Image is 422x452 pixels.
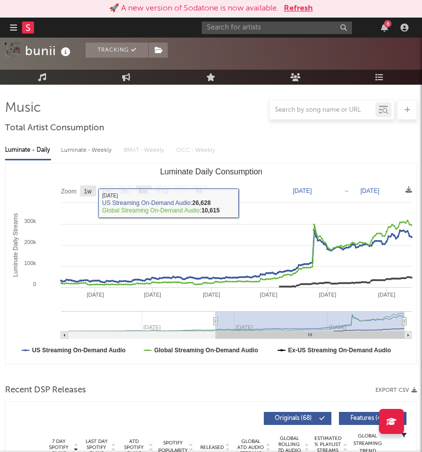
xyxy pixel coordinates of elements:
[203,292,220,298] text: [DATE]
[177,188,184,195] text: 1y
[339,412,406,425] button: Features(48)
[270,106,375,114] input: Search by song name or URL
[32,347,126,354] text: US Streaming On-Demand Audio
[319,292,336,298] text: [DATE]
[86,43,148,58] button: Tracking
[24,218,36,224] text: 300k
[5,142,51,159] div: Luminate - Daily
[61,188,77,195] text: Zoom
[144,292,161,298] text: [DATE]
[156,188,168,195] text: YTD
[87,292,104,298] text: [DATE]
[378,292,395,298] text: [DATE]
[160,167,263,176] text: Luminate Daily Consumption
[343,187,349,194] text: →
[345,415,391,421] span: Features ( 48 )
[375,387,417,393] button: Export CSV
[33,281,36,287] text: 0
[270,415,316,421] span: Originals ( 68 )
[195,188,202,195] text: All
[102,188,111,195] text: 1m
[200,444,224,450] span: Released
[12,213,19,277] text: Luminate Daily Streams
[284,3,313,15] button: Refresh
[5,384,86,396] span: Recent DSP Releases
[139,188,147,195] text: 6m
[288,347,391,354] text: Ex-US Streaming On-Demand Audio
[260,292,277,298] text: [DATE]
[360,187,379,194] text: [DATE]
[293,187,312,194] text: [DATE]
[24,239,36,245] text: 200k
[109,3,279,15] div: 🚀 A new version of Sodatone is now available.
[61,142,114,159] div: Luminate - Weekly
[154,347,258,354] text: Global Streaming On-Demand Audio
[264,412,331,425] button: Originals(68)
[6,163,416,364] svg: Luminate Daily Consumption
[202,22,352,34] input: Search for artists
[84,188,92,195] text: 1w
[384,20,391,28] div: 6
[121,188,129,195] text: 3m
[24,260,36,266] text: 100k
[5,122,104,134] span: Total Artist Consumption
[381,24,388,32] button: 6
[25,43,73,59] div: bunii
